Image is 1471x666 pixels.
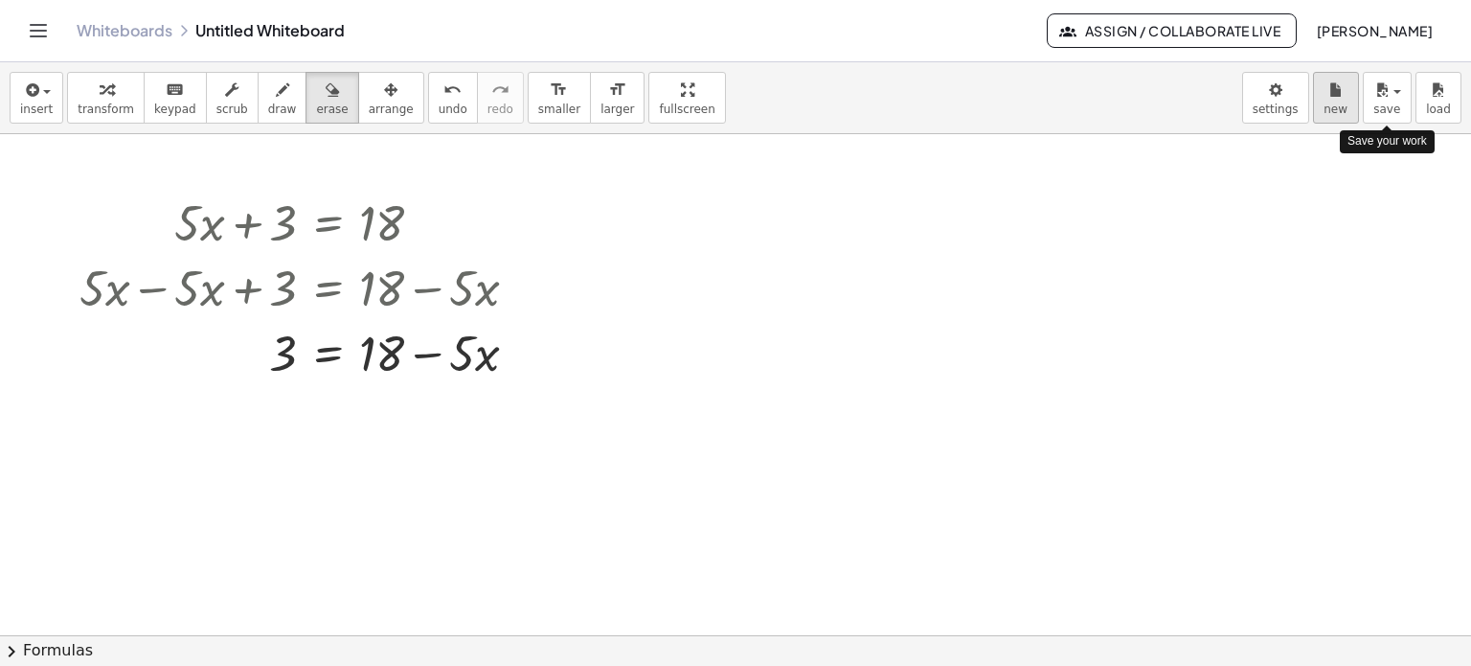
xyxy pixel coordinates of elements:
[216,103,248,116] span: scrub
[206,72,259,124] button: scrub
[491,79,509,102] i: redo
[648,72,725,124] button: fullscreen
[439,103,467,116] span: undo
[550,79,568,102] i: format_size
[1373,103,1400,116] span: save
[1324,103,1347,116] span: new
[477,72,524,124] button: redoredo
[428,72,478,124] button: undoundo
[268,103,297,116] span: draw
[1047,13,1297,48] button: Assign / Collaborate Live
[20,103,53,116] span: insert
[358,72,424,124] button: arrange
[369,103,414,116] span: arrange
[1340,130,1435,152] div: Save your work
[1426,103,1451,116] span: load
[538,103,580,116] span: smaller
[487,103,513,116] span: redo
[10,72,63,124] button: insert
[67,72,145,124] button: transform
[144,72,207,124] button: keyboardkeypad
[77,21,172,40] a: Whiteboards
[1415,72,1461,124] button: load
[528,72,591,124] button: format_sizesmaller
[1316,22,1433,39] span: [PERSON_NAME]
[316,103,348,116] span: erase
[166,79,184,102] i: keyboard
[608,79,626,102] i: format_size
[154,103,196,116] span: keypad
[590,72,645,124] button: format_sizelarger
[23,15,54,46] button: Toggle navigation
[659,103,714,116] span: fullscreen
[1063,22,1280,39] span: Assign / Collaborate Live
[600,103,634,116] span: larger
[306,72,358,124] button: erase
[1242,72,1309,124] button: settings
[1363,72,1412,124] button: save
[258,72,307,124] button: draw
[78,103,134,116] span: transform
[1253,103,1299,116] span: settings
[1313,72,1359,124] button: new
[1301,13,1448,48] button: [PERSON_NAME]
[443,79,462,102] i: undo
